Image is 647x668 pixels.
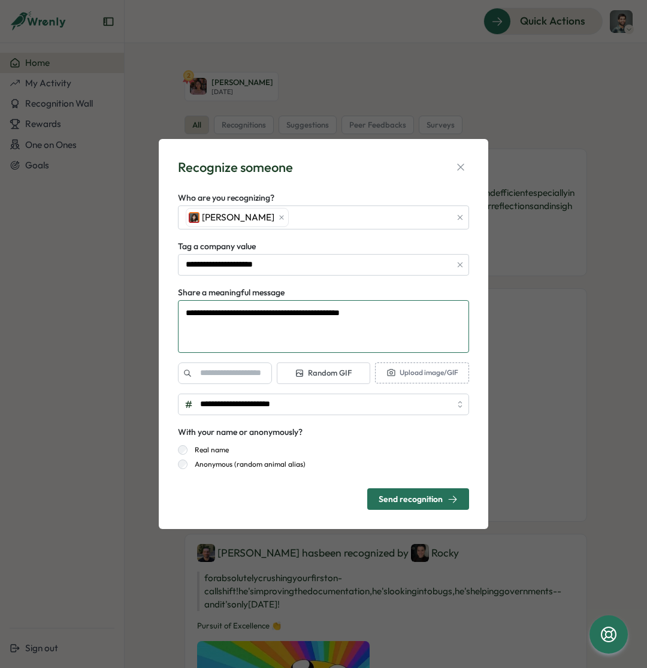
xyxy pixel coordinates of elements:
img: Isabelle Hirschy [189,212,199,223]
div: With your name or anonymously? [178,426,303,439]
label: Who are you recognizing? [178,192,274,205]
label: Anonymous (random animal alias) [188,460,306,469]
label: Tag a company value [178,240,256,253]
span: Random GIF [295,368,352,379]
button: Send recognition [367,488,469,510]
span: [PERSON_NAME] [202,211,274,224]
label: Real name [188,445,229,455]
label: Share a meaningful message [178,286,285,300]
div: Recognize someone [178,158,293,177]
div: Send recognition [379,494,458,504]
button: Random GIF [277,362,371,384]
